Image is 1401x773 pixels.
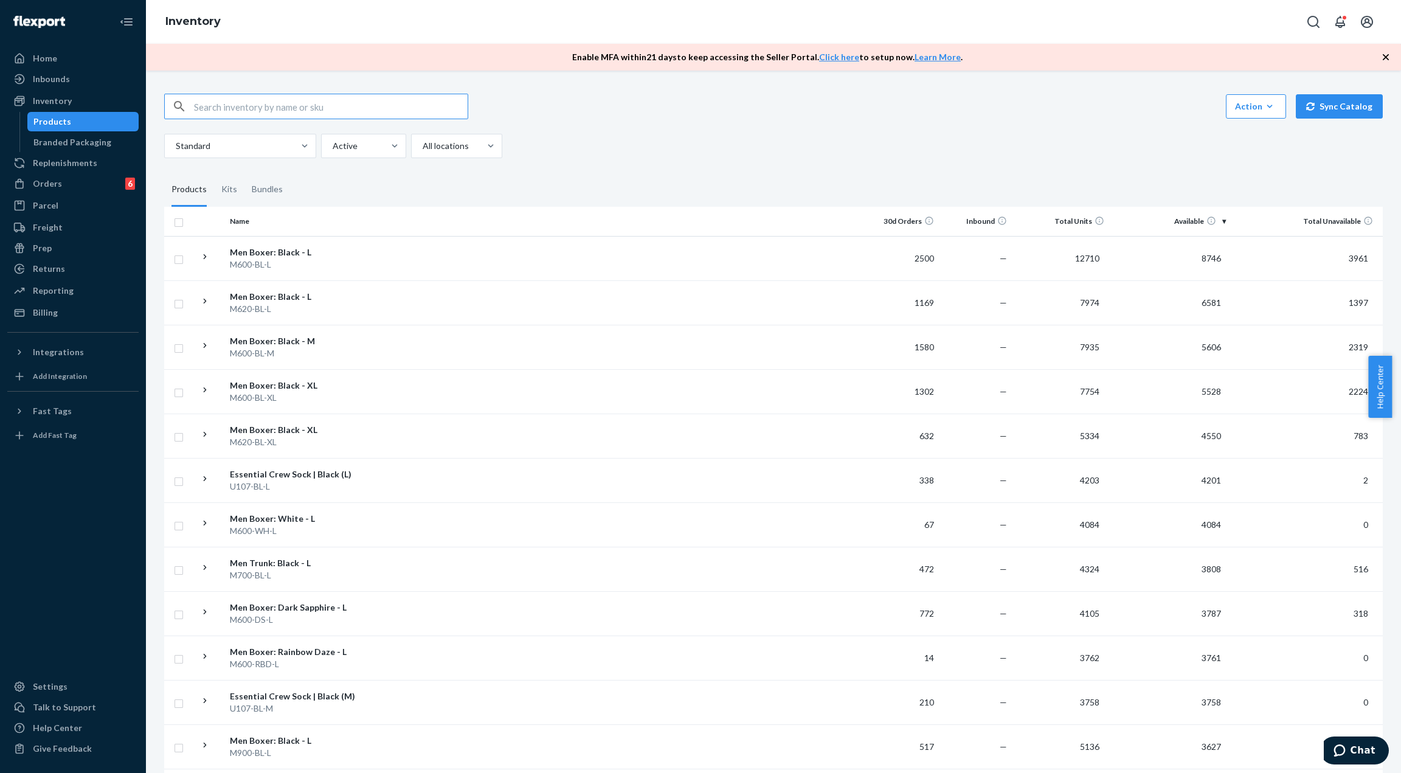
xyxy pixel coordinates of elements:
span: 5136 [1075,741,1104,752]
div: Action [1235,100,1277,113]
div: M900-BL-L [230,747,357,759]
a: Replenishments [7,153,139,173]
a: Parcel [7,196,139,215]
span: — [1000,386,1007,397]
span: 516 [1349,564,1373,574]
span: 2319 [1344,342,1373,352]
span: 7974 [1075,297,1104,308]
span: 3758 [1075,697,1104,707]
div: M600-BL-XL [230,392,357,404]
span: 2224 [1344,386,1373,397]
div: M620-BL-L [230,303,357,315]
span: — [1000,697,1007,707]
td: 517 [866,724,939,769]
span: 4203 [1075,475,1104,485]
button: Open notifications [1328,10,1352,34]
a: Freight [7,218,139,237]
span: — [1000,608,1007,619]
div: Men Boxer: Black - XL [230,380,357,392]
a: Returns [7,259,139,279]
div: U107-BL-M [230,702,357,715]
div: M600-BL-L [230,258,357,271]
span: 4201 [1197,475,1226,485]
div: Inbounds [33,73,70,85]
span: 7935 [1075,342,1104,352]
div: Freight [33,221,63,234]
div: Products [171,173,207,207]
button: Action [1226,94,1286,119]
span: — [1000,475,1007,485]
button: Talk to Support [7,698,139,717]
button: Sync Catalog [1296,94,1383,119]
span: — [1000,253,1007,263]
span: 4324 [1075,564,1104,574]
a: Add Fast Tag [7,426,139,445]
span: 0 [1358,519,1373,530]
span: 6581 [1197,297,1226,308]
div: Men Trunk: Black - L [230,557,357,569]
span: 4084 [1197,519,1226,530]
input: All locations [421,140,423,152]
a: Billing [7,303,139,322]
div: Add Fast Tag [33,430,77,440]
span: 1397 [1344,297,1373,308]
span: 4105 [1075,608,1104,619]
span: 3808 [1197,564,1226,574]
span: 4084 [1075,519,1104,530]
span: 2 [1358,475,1373,485]
td: 472 [866,547,939,591]
button: Close Navigation [114,10,139,34]
th: Inbound [939,207,1012,236]
div: Prep [33,242,52,254]
button: Fast Tags [7,401,139,421]
th: Available [1109,207,1231,236]
div: M600-RBD-L [230,658,357,670]
div: Men Boxer: White - L [230,513,357,525]
span: 3758 [1197,697,1226,707]
img: Flexport logo [13,16,65,28]
div: Essential Crew Sock | Black (L) [230,468,357,480]
td: 632 [866,414,939,458]
div: Add Integration [33,371,87,381]
iframe: Opens a widget where you can chat to one of our agents [1324,737,1389,767]
span: — [1000,741,1007,752]
div: Orders [33,178,62,190]
input: Active [331,140,333,152]
span: 3627 [1197,741,1226,752]
a: Branded Packaging [27,133,139,152]
span: — [1000,653,1007,663]
span: 318 [1349,608,1373,619]
span: 5528 [1197,386,1226,397]
div: Talk to Support [33,701,96,713]
div: Men Boxer: Black - L [230,735,357,747]
div: Essential Crew Sock | Black (M) [230,690,357,702]
td: 1302 [866,369,939,414]
a: Prep [7,238,139,258]
td: 14 [866,636,939,680]
button: Help Center [1368,356,1392,418]
div: Inventory [33,95,72,107]
a: Click here [819,52,859,62]
span: 3961 [1344,253,1373,263]
div: Replenishments [33,157,97,169]
p: Enable MFA within 21 days to keep accessing the Seller Portal. to setup now. . [572,51,963,63]
a: Learn More [915,52,961,62]
span: — [1000,564,1007,574]
div: M600-BL-M [230,347,357,359]
div: M600-DS-L [230,614,357,626]
a: Reporting [7,281,139,300]
span: — [1000,297,1007,308]
div: Returns [33,263,65,275]
div: Products [33,116,71,128]
div: Men Boxer: Black - L [230,246,357,258]
a: Products [27,112,139,131]
div: Integrations [33,346,84,358]
span: 3787 [1197,608,1226,619]
span: — [1000,342,1007,352]
button: Integrations [7,342,139,362]
td: 772 [866,591,939,636]
div: Help Center [33,722,82,734]
div: Men Boxer: Black - L [230,291,357,303]
span: 7754 [1075,386,1104,397]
